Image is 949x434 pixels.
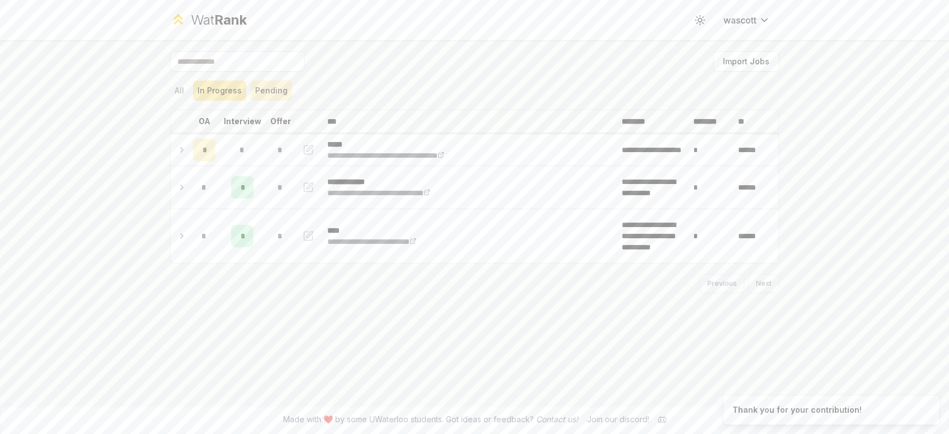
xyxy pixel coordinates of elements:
[283,414,578,425] span: Made with ❤️ by some UWaterloo students. Got ideas or feedback?
[713,51,779,72] button: Import Jobs
[170,11,247,29] a: WatRank
[732,404,862,416] div: Thank you for your contribution!
[191,11,247,29] div: Wat
[193,81,246,101] button: In Progress
[214,12,247,28] span: Rank
[724,13,757,27] span: wascott
[536,414,578,424] a: Contact us!
[224,116,261,127] p: Interview
[170,81,189,101] button: All
[199,116,210,127] p: OA
[251,81,292,101] button: Pending
[715,10,779,30] button: wascott
[270,116,291,127] p: Offer
[587,414,649,425] div: Join our discord!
